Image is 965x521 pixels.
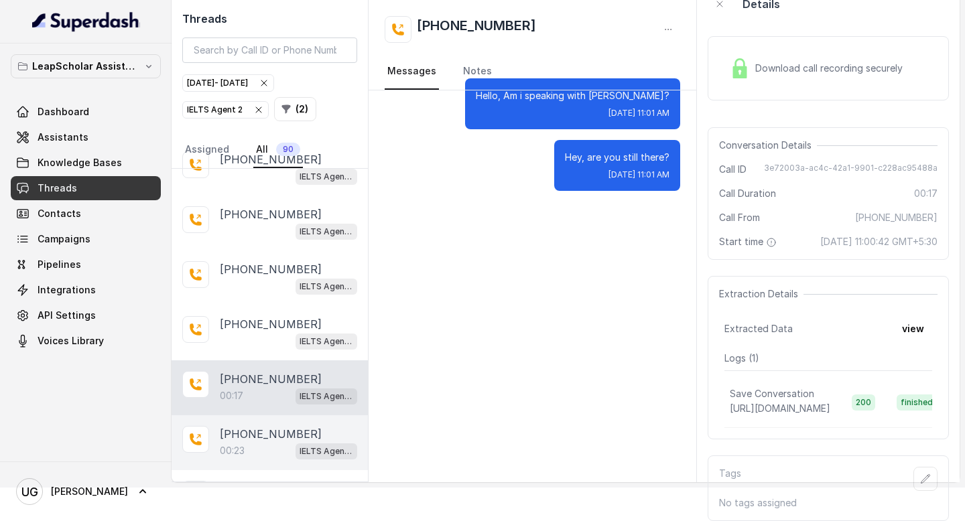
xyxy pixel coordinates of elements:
[565,151,669,164] p: Hey, are you still there?
[38,309,96,322] span: API Settings
[220,206,322,222] p: [PHONE_NUMBER]
[182,132,232,168] a: Assigned
[11,202,161,226] a: Contacts
[38,258,81,271] span: Pipelines
[51,485,128,498] span: [PERSON_NAME]
[608,108,669,119] span: [DATE] 11:01 AM
[220,389,243,402] p: 00:17
[11,100,161,124] a: Dashboard
[220,481,322,497] p: [PHONE_NUMBER]
[220,371,322,387] p: [PHONE_NUMBER]
[730,58,750,78] img: Lock Icon
[38,105,89,119] span: Dashboard
[914,187,938,200] span: 00:17
[300,170,353,183] p: IELTS Agent 2
[724,322,793,336] span: Extracted Data
[11,151,161,175] a: Knowledge Bases
[719,467,741,491] p: Tags
[38,207,81,220] span: Contacts
[187,103,264,117] div: IELTS Agent 2
[253,132,303,168] a: All90
[32,58,139,74] p: LeapScholar Assistant
[11,473,161,510] a: [PERSON_NAME]
[719,496,938,510] p: No tags assigned
[385,54,680,90] nav: Tabs
[182,11,357,27] h2: Threads
[719,139,817,152] span: Conversation Details
[719,187,776,200] span: Call Duration
[11,303,161,327] a: API Settings
[724,352,932,365] p: Logs ( 1 )
[300,445,353,458] p: IELTS Agent 2
[894,317,932,341] button: view
[38,156,122,169] span: Knowledge Bases
[187,76,269,90] div: [DATE] - [DATE]
[220,444,245,457] p: 00:23
[719,287,803,301] span: Extraction Details
[300,335,353,348] p: IELTS Agent 2
[897,394,937,411] span: finished
[11,329,161,353] a: Voices Library
[276,143,300,156] span: 90
[719,211,760,224] span: Call From
[755,62,908,75] span: Download call recording securely
[11,278,161,302] a: Integrations
[182,132,357,168] nav: Tabs
[220,426,322,442] p: [PHONE_NUMBER]
[852,394,875,411] span: 200
[476,89,669,102] p: Hello, Am i speaking with [PERSON_NAME]?
[32,11,140,32] img: light.svg
[220,316,322,332] p: [PHONE_NUMBER]
[182,74,274,92] button: [DATE]- [DATE]
[300,280,353,293] p: IELTS Agent 2
[417,16,536,43] h2: [PHONE_NUMBER]
[38,232,90,246] span: Campaigns
[274,97,316,121] button: (2)
[11,227,161,251] a: Campaigns
[11,176,161,200] a: Threads
[300,390,353,403] p: IELTS Agent 2
[182,101,269,119] button: IELTS Agent 2
[719,163,747,176] span: Call ID
[608,169,669,180] span: [DATE] 11:01 AM
[730,402,830,414] span: [URL][DOMAIN_NAME]
[764,163,938,176] span: 3e72003a-ac4c-42a1-9901-c228ac95488a
[21,485,38,499] text: UG
[385,54,439,90] a: Messages
[182,38,357,63] input: Search by Call ID or Phone Number
[855,211,938,224] span: [PHONE_NUMBER]
[719,235,779,248] span: Start time
[11,125,161,149] a: Assistants
[11,54,161,78] button: LeapScholar Assistant
[11,252,161,277] a: Pipelines
[38,181,77,195] span: Threads
[820,235,938,248] span: [DATE] 11:00:42 GMT+5:30
[460,54,495,90] a: Notes
[38,334,104,348] span: Voices Library
[38,131,88,144] span: Assistants
[38,283,96,297] span: Integrations
[300,225,353,238] p: IELTS Agent 2
[730,387,814,400] p: Save Conversation
[220,261,322,277] p: [PHONE_NUMBER]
